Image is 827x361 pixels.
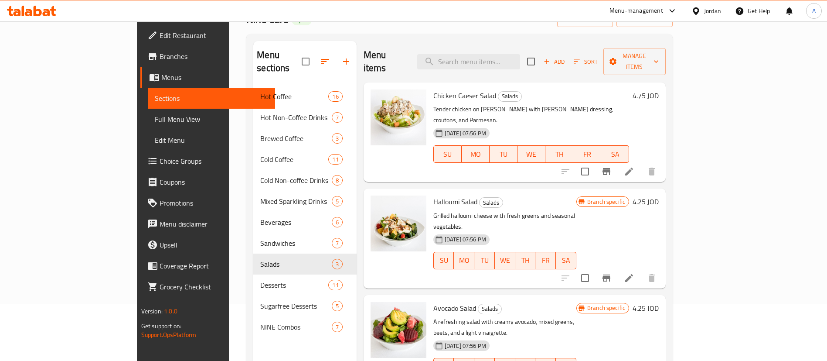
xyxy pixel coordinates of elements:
[155,93,268,103] span: Sections
[257,48,301,75] h2: Menu sections
[253,107,356,128] div: Hot Non-Coffee Drinks7
[332,113,342,122] span: 7
[515,252,536,269] button: TH
[155,135,268,145] span: Edit Menu
[140,193,275,213] a: Promotions
[371,89,426,145] img: Chicken Caeser Salad
[564,14,606,24] span: import
[556,252,576,269] button: SA
[519,254,532,267] span: TH
[140,151,275,172] a: Choice Groups
[441,235,490,244] span: [DATE] 07:56 PM
[641,268,662,289] button: delete
[332,176,342,185] span: 8
[437,148,458,161] span: SU
[624,273,634,283] a: Edit menu item
[332,260,342,268] span: 3
[160,261,268,271] span: Coverage Report
[140,67,275,88] a: Menus
[260,154,328,165] span: Cold Coffee
[605,148,626,161] span: SA
[329,155,342,164] span: 11
[332,322,343,332] div: items
[260,196,331,206] span: Mixed Sparkling Drinks
[332,323,342,331] span: 7
[160,156,268,166] span: Choice Groups
[549,148,570,161] span: TH
[260,175,331,186] span: Cold Non-coffee Drinks
[332,301,343,311] div: items
[140,25,275,46] a: Edit Restaurant
[141,306,163,317] span: Version:
[433,195,477,208] span: Halloumi Salad
[576,162,594,181] span: Select to update
[253,86,356,107] div: Hot Coffee16
[574,57,598,67] span: Sort
[140,276,275,297] a: Grocery Checklist
[260,133,331,144] div: Brewed Coffee
[441,129,490,138] span: [DATE] 07:56 PM
[540,55,568,69] button: Add
[296,52,315,71] span: Select all sections
[433,145,462,163] button: SU
[253,83,356,341] nav: Menu sections
[328,154,342,165] div: items
[160,51,268,62] span: Branches
[332,239,342,248] span: 7
[572,55,600,69] button: Sort
[568,55,603,69] span: Sort items
[522,52,540,71] span: Select section
[437,254,451,267] span: SU
[260,259,331,269] span: Salads
[704,6,721,16] div: Jordan
[371,196,426,251] img: Halloumi Salad
[253,170,356,191] div: Cold Non-coffee Drinks8
[332,238,343,248] div: items
[315,51,336,72] span: Sort sections
[253,191,356,212] div: Mixed Sparkling Drinks5
[140,46,275,67] a: Branches
[253,212,356,233] div: Beverages6
[148,88,275,109] a: Sections
[260,238,331,248] span: Sandwiches
[603,48,666,75] button: Manage items
[329,281,342,289] span: 11
[160,219,268,229] span: Menu disclaimer
[332,112,343,123] div: items
[540,55,568,69] span: Add item
[260,91,328,102] span: Hot Coffee
[260,301,331,311] span: Sugarfree Desserts
[478,304,502,314] div: Salads
[462,145,490,163] button: MO
[140,234,275,255] a: Upsell
[633,196,659,208] h6: 4.25 JOD
[596,268,617,289] button: Branch-specific-item
[457,254,471,267] span: MO
[160,282,268,292] span: Grocery Checklist
[812,6,816,16] span: A
[148,109,275,130] a: Full Menu View
[140,255,275,276] a: Coverage Report
[253,149,356,170] div: Cold Coffee11
[433,104,629,126] p: Tender chicken on [PERSON_NAME] with [PERSON_NAME] dressing, croutons, and Parmesan.
[160,30,268,41] span: Edit Restaurant
[164,306,177,317] span: 1.0.0
[141,329,197,340] a: Support.OpsPlatform
[260,112,331,123] span: Hot Non-Coffee Drinks
[596,161,617,182] button: Branch-specific-item
[253,254,356,275] div: Salads3
[253,316,356,337] div: NINE Combos7
[332,259,343,269] div: items
[160,198,268,208] span: Promotions
[160,177,268,187] span: Coupons
[140,213,275,234] a: Menu disclaimer
[433,252,454,269] button: SU
[260,217,331,227] div: Beverages
[454,252,474,269] button: MO
[260,322,331,332] span: NINE Combos
[253,233,356,254] div: Sandwiches7
[336,51,357,72] button: Add section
